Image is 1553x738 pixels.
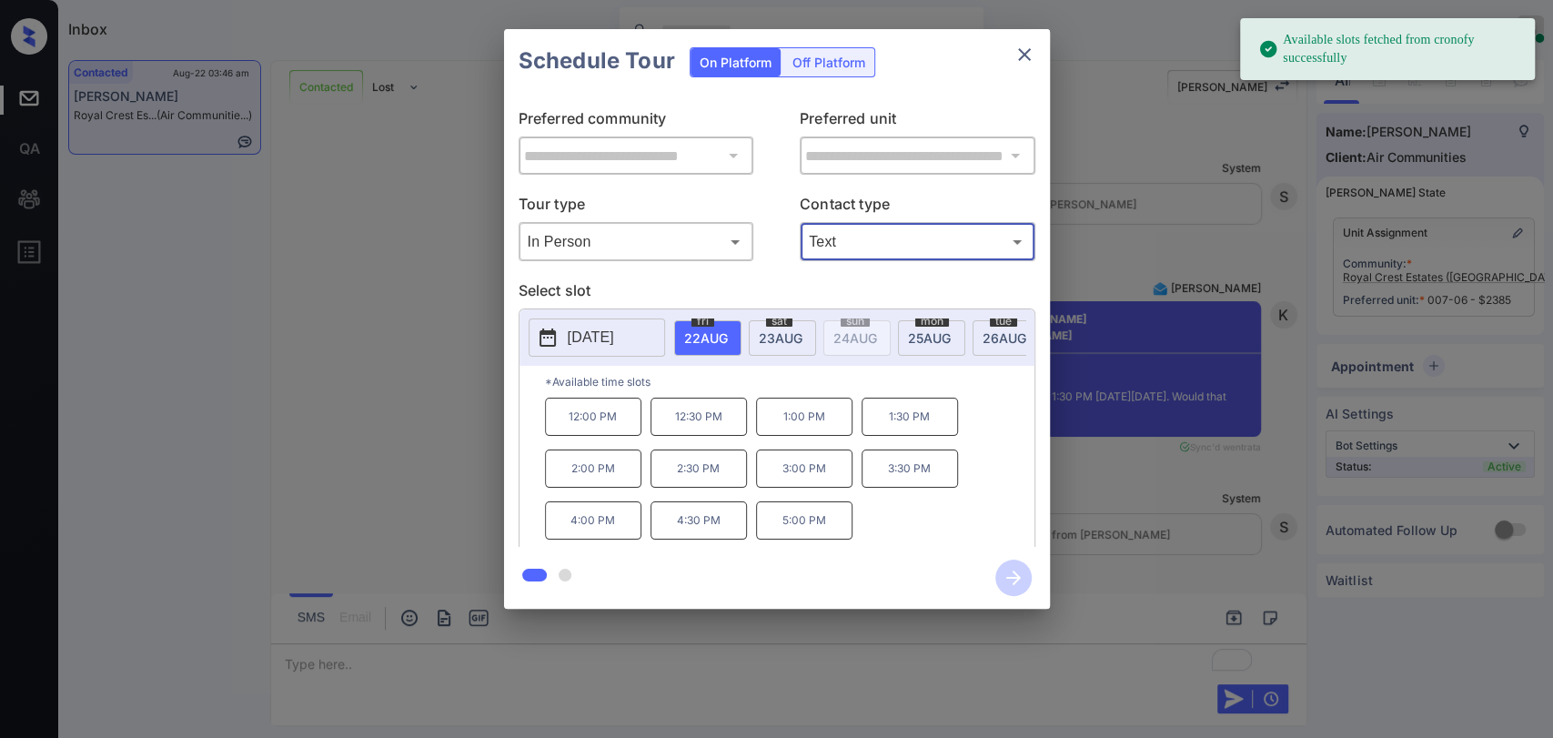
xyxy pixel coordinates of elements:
[759,330,802,346] span: 23 AUG
[684,330,728,346] span: 22 AUG
[749,320,816,356] div: date-select
[691,48,781,76] div: On Platform
[523,227,750,257] div: In Person
[529,318,665,357] button: [DATE]
[1006,36,1043,73] button: close
[504,29,690,93] h2: Schedule Tour
[984,554,1043,602] button: btn-next
[519,279,1035,308] p: Select slot
[545,501,641,540] p: 4:00 PM
[756,450,852,488] p: 3:00 PM
[800,107,1035,136] p: Preferred unit
[862,398,958,436] p: 1:30 PM
[908,330,951,346] span: 25 AUG
[800,193,1035,222] p: Contact type
[650,398,747,436] p: 12:30 PM
[862,450,958,488] p: 3:30 PM
[756,501,852,540] p: 5:00 PM
[1258,24,1520,75] div: Available slots fetched from cronofy successfully
[519,193,754,222] p: Tour type
[519,107,754,136] p: Preferred community
[691,316,714,327] span: fri
[990,316,1017,327] span: tue
[545,366,1034,398] p: *Available time slots
[650,450,747,488] p: 2:30 PM
[545,450,641,488] p: 2:00 PM
[915,316,949,327] span: mon
[766,316,792,327] span: sat
[973,320,1040,356] div: date-select
[568,327,614,349] p: [DATE]
[756,398,852,436] p: 1:00 PM
[898,320,965,356] div: date-select
[983,330,1026,346] span: 26 AUG
[650,501,747,540] p: 4:30 PM
[545,398,641,436] p: 12:00 PM
[783,48,874,76] div: Off Platform
[674,320,741,356] div: date-select
[804,227,1031,257] div: Text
